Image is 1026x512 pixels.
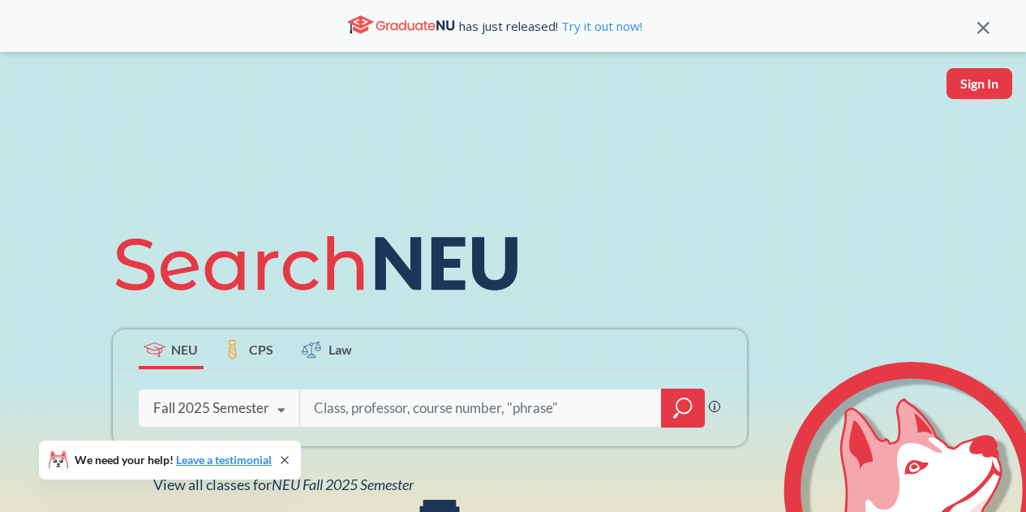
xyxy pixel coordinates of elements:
span: We need your help! [75,454,272,466]
a: Leave a testimonial [176,453,272,467]
a: sandbox logo [16,68,54,123]
span: NEU [171,340,198,359]
svg: magnifying glass [673,397,693,419]
a: Try it out now! [558,18,642,34]
span: NEU Fall 2025 Semester [272,475,414,493]
span: has just released! [459,17,642,35]
img: sandbox logo [16,68,54,118]
div: magnifying glass [661,389,705,428]
span: Law [328,340,352,359]
span: View all classes for [153,475,414,493]
span: CPS [249,340,273,359]
div: Fall 2025 Semester [153,399,269,417]
button: Sign In [947,68,1012,99]
input: Class, professor, course number, "phrase" [312,391,650,425]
